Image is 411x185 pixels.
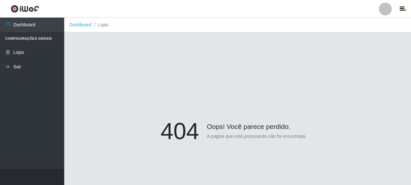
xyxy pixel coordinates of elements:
p: A página que está procurando não foi encontrada. [207,133,307,140]
a: Dashboard [69,22,92,27]
h4: Oops! Você parece perdido. [161,117,315,130]
li: Lojas [92,21,109,28]
img: CoreUI Logo [11,5,39,13]
nav: breadcrumb [64,18,411,32]
h1: 404 [161,117,199,145]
